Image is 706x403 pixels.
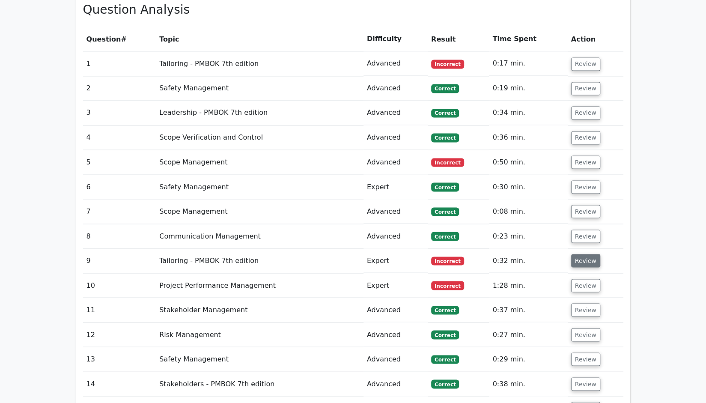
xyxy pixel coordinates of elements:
[156,175,363,199] td: Safety Management
[156,273,363,298] td: Project Performance Management
[431,379,459,388] span: Correct
[83,3,623,17] h3: Question Analysis
[571,106,600,119] button: Review
[363,248,428,273] td: Expert
[489,76,567,101] td: 0:19 min.
[156,199,363,224] td: Scope Management
[489,298,567,322] td: 0:37 min.
[363,175,428,199] td: Expert
[431,182,459,191] span: Correct
[489,125,567,150] td: 0:36 min.
[363,101,428,125] td: Advanced
[156,224,363,248] td: Communication Management
[363,51,428,76] td: Advanced
[83,175,156,199] td: 6
[489,273,567,298] td: 1:28 min.
[156,298,363,322] td: Stakeholder Management
[156,27,363,51] th: Topic
[363,224,428,248] td: Advanced
[571,205,600,218] button: Review
[83,248,156,273] td: 9
[489,199,567,224] td: 0:08 min.
[489,51,567,76] td: 0:17 min.
[363,273,428,298] td: Expert
[363,322,428,347] td: Advanced
[83,27,156,51] th: #
[571,230,600,243] button: Review
[431,355,459,364] span: Correct
[431,84,459,93] span: Correct
[363,150,428,174] td: Advanced
[83,125,156,150] td: 4
[83,101,156,125] td: 3
[431,158,464,167] span: Incorrect
[156,125,363,150] td: Scope Verification and Control
[83,224,156,248] td: 8
[156,347,363,371] td: Safety Management
[571,180,600,194] button: Review
[363,347,428,371] td: Advanced
[571,303,600,316] button: Review
[363,76,428,101] td: Advanced
[489,224,567,248] td: 0:23 min.
[83,298,156,322] td: 11
[489,150,567,174] td: 0:50 min.
[489,372,567,396] td: 0:38 min.
[489,248,567,273] td: 0:32 min.
[571,352,600,366] button: Review
[571,57,600,71] button: Review
[431,281,464,290] span: Incorrect
[571,131,600,144] button: Review
[363,27,428,51] th: Difficulty
[431,330,459,339] span: Correct
[156,248,363,273] td: Tailoring - PMBOK 7th edition
[428,27,489,51] th: Result
[568,27,623,51] th: Action
[431,306,459,314] span: Correct
[83,51,156,76] td: 1
[156,51,363,76] td: Tailoring - PMBOK 7th edition
[489,101,567,125] td: 0:34 min.
[83,372,156,396] td: 14
[83,347,156,371] td: 13
[363,125,428,150] td: Advanced
[156,150,363,174] td: Scope Management
[489,175,567,199] td: 0:30 min.
[489,27,567,51] th: Time Spent
[83,199,156,224] td: 7
[431,133,459,142] span: Correct
[571,377,600,391] button: Review
[431,109,459,117] span: Correct
[363,372,428,396] td: Advanced
[431,60,464,68] span: Incorrect
[431,257,464,265] span: Incorrect
[83,322,156,347] td: 12
[363,199,428,224] td: Advanced
[431,232,459,240] span: Correct
[363,298,428,322] td: Advanced
[156,322,363,347] td: Risk Management
[83,273,156,298] td: 10
[431,207,459,216] span: Correct
[571,155,600,169] button: Review
[86,35,121,43] span: Question
[83,76,156,101] td: 2
[571,254,600,267] button: Review
[83,150,156,174] td: 5
[571,82,600,95] button: Review
[156,372,363,396] td: Stakeholders - PMBOK 7th edition
[489,347,567,371] td: 0:29 min.
[571,279,600,292] button: Review
[489,322,567,347] td: 0:27 min.
[571,328,600,341] button: Review
[156,76,363,101] td: Safety Management
[156,101,363,125] td: Leadership - PMBOK 7th edition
